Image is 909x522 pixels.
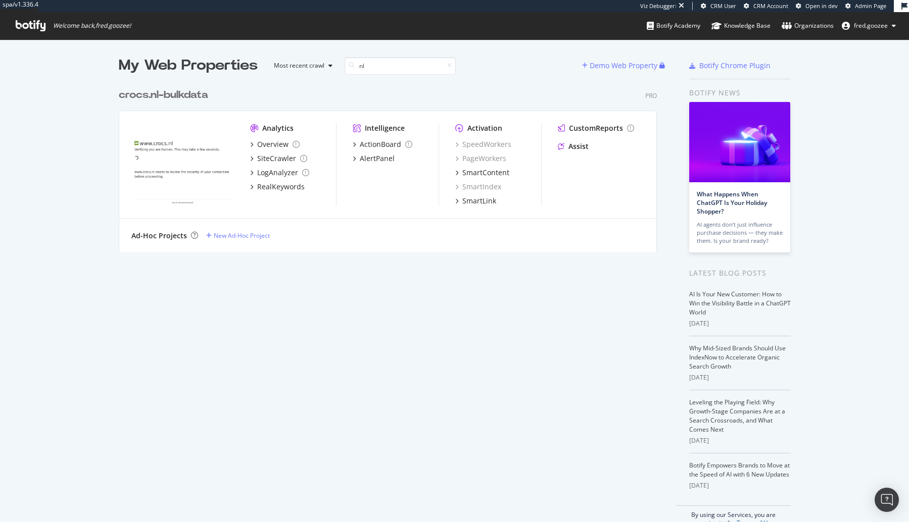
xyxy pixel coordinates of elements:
a: RealKeywords [250,182,305,192]
a: Admin Page [845,2,886,10]
a: New Ad-Hoc Project [206,231,270,240]
div: SmartContent [462,168,509,178]
div: Botify Academy [647,21,700,31]
div: [DATE] [689,436,791,445]
div: SmartLink [462,196,496,206]
div: AI agents don’t just influence purchase decisions — they make them. Is your brand ready? [697,221,783,245]
button: Most recent crawl [266,58,337,74]
div: Intelligence [365,123,405,133]
div: Botify news [689,87,791,98]
div: Open Intercom Messenger [875,488,899,512]
a: Knowledge Base [711,12,771,39]
div: crocs. -bulkdata [119,88,208,102]
button: Demo Web Property [582,58,659,74]
a: Open in dev [796,2,838,10]
span: Open in dev [805,2,838,10]
a: AlertPanel [353,153,395,164]
a: CRM User [701,2,736,10]
div: Ad-Hoc Projects [131,231,187,241]
a: Botify Chrome Plugin [689,61,771,71]
div: Analytics [262,123,294,133]
a: What Happens When ChatGPT Is Your Holiday Shopper? [697,190,767,216]
div: grid [119,76,665,252]
div: Botify Chrome Plugin [699,61,771,71]
div: SiteCrawler [257,153,296,164]
a: SmartLink [455,196,496,206]
img: crocs.nl-bulkdata.com [131,123,234,205]
div: Demo Web Property [590,61,657,71]
div: Overview [257,139,289,149]
a: ActionBoard [353,139,412,149]
a: Why Mid-Sized Brands Should Use IndexNow to Accelerate Organic Search Growth [689,344,786,371]
div: LogAnalyzer [257,168,298,178]
a: Demo Web Property [582,61,659,70]
a: LogAnalyzer [250,168,309,178]
span: CRM Account [753,2,788,10]
div: Pro [645,91,657,100]
div: Organizations [782,21,834,31]
div: Most recent crawl [274,63,324,69]
span: Admin Page [855,2,886,10]
a: SiteCrawler [250,153,307,164]
div: Assist [568,141,589,151]
a: Botify Academy [647,12,700,39]
a: AI Is Your New Customer: How to Win the Visibility Battle in a ChatGPT World [689,290,791,317]
a: SmartContent [455,168,509,178]
div: CustomReports [569,123,623,133]
div: [DATE] [689,373,791,382]
div: New Ad-Hoc Project [214,231,270,240]
button: fred.goozee [834,18,904,34]
a: Organizations [782,12,834,39]
a: PageWorkers [455,153,506,164]
a: SmartIndex [455,182,501,192]
span: CRM User [710,2,736,10]
div: [DATE] [689,319,791,328]
div: [DATE] [689,481,791,490]
a: Leveling the Playing Field: Why Growth-Stage Companies Are at a Search Crossroads, and What Comes... [689,398,785,434]
div: Knowledge Base [711,21,771,31]
span: Welcome back, fred.goozee ! [53,22,131,30]
a: Overview [250,139,300,149]
a: crocs.nl-bulkdata [119,88,212,102]
a: CustomReports [558,123,634,133]
div: RealKeywords [257,182,305,192]
div: Viz Debugger: [640,2,677,10]
span: fred.goozee [854,21,888,30]
div: ActionBoard [360,139,401,149]
div: AlertPanel [360,153,395,164]
b: nl [151,90,159,100]
div: My Web Properties [119,56,258,76]
a: Assist [558,141,589,151]
div: Activation [467,123,502,133]
div: Latest Blog Posts [689,268,791,279]
a: Botify Empowers Brands to Move at the Speed of AI with 6 New Updates [689,461,790,479]
a: CRM Account [744,2,788,10]
input: Search [345,57,456,75]
img: What Happens When ChatGPT Is Your Holiday Shopper? [689,102,790,182]
a: SpeedWorkers [455,139,511,149]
